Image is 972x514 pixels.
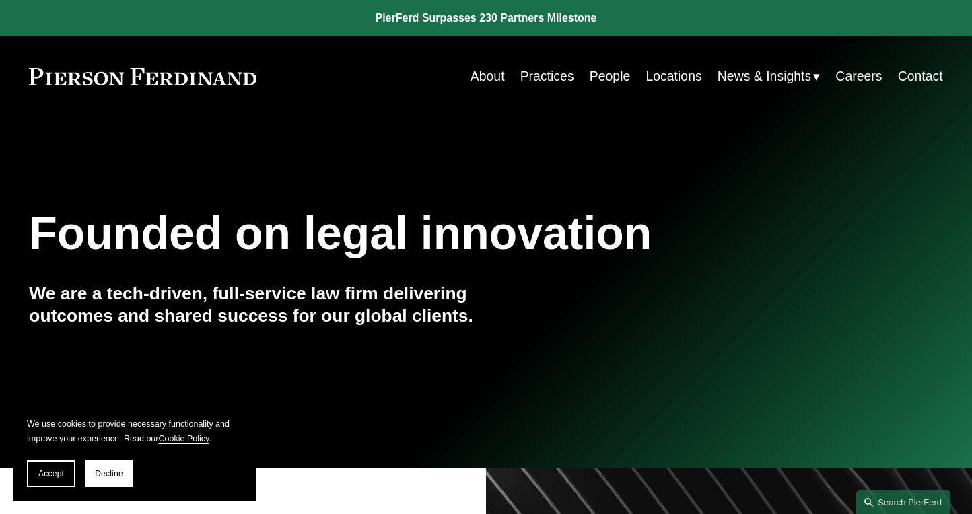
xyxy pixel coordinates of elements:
[856,490,950,514] a: Search this site
[835,63,882,89] a: Careers
[898,63,943,89] a: Contact
[590,63,631,89] a: People
[27,460,75,487] button: Accept
[646,63,701,89] a: Locations
[29,207,790,260] h1: Founded on legal innovation
[158,434,209,443] a: Cookie Policy
[85,460,133,487] button: Decline
[27,416,242,447] p: We use cookies to provide necessary functionality and improve your experience. Read our .
[29,283,486,328] h4: We are a tech-driven, full-service law firm delivering outcomes and shared success for our global...
[520,63,574,89] a: Practices
[38,469,64,478] span: Accept
[718,63,820,89] a: folder dropdown
[13,403,256,501] section: Cookie banner
[471,63,505,89] a: About
[95,469,123,478] span: Decline
[718,65,811,88] span: News & Insights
